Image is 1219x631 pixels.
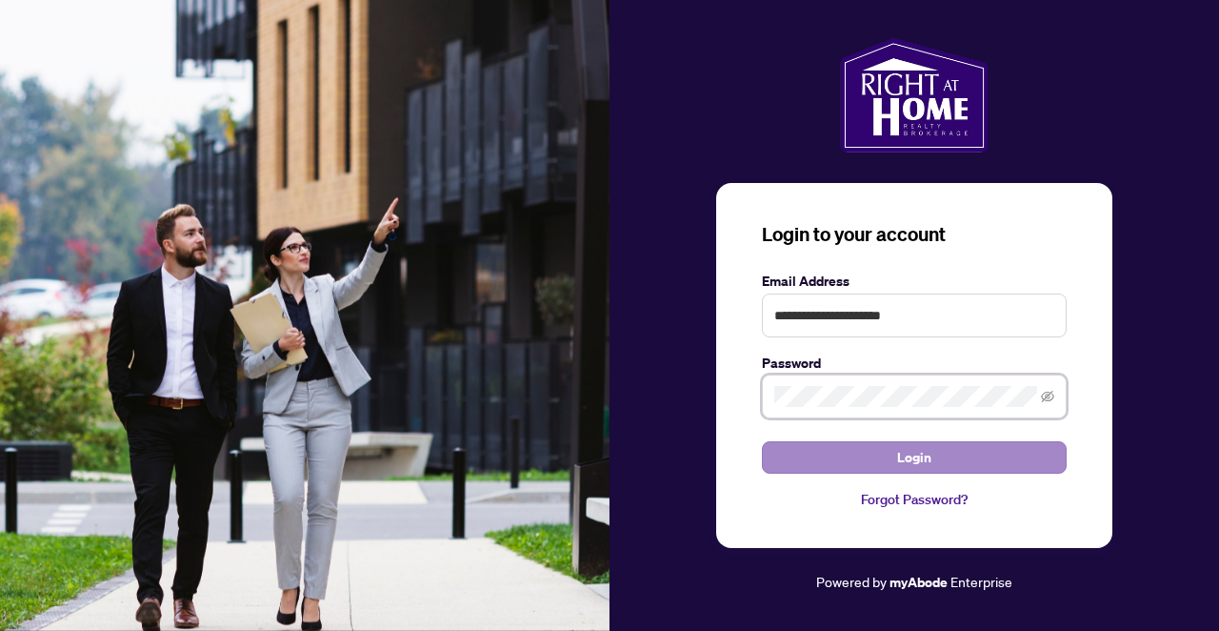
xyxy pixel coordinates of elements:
span: Login [897,442,931,473]
label: Password [762,353,1067,374]
a: myAbode [889,572,948,593]
button: Login [762,441,1067,474]
label: Email Address [762,271,1067,292]
span: eye-invisible [1041,390,1054,403]
span: Enterprise [950,573,1012,590]
a: Forgot Password? [762,489,1067,510]
span: Powered by [816,573,887,590]
h3: Login to your account [762,221,1067,248]
img: ma-logo [840,38,988,153]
